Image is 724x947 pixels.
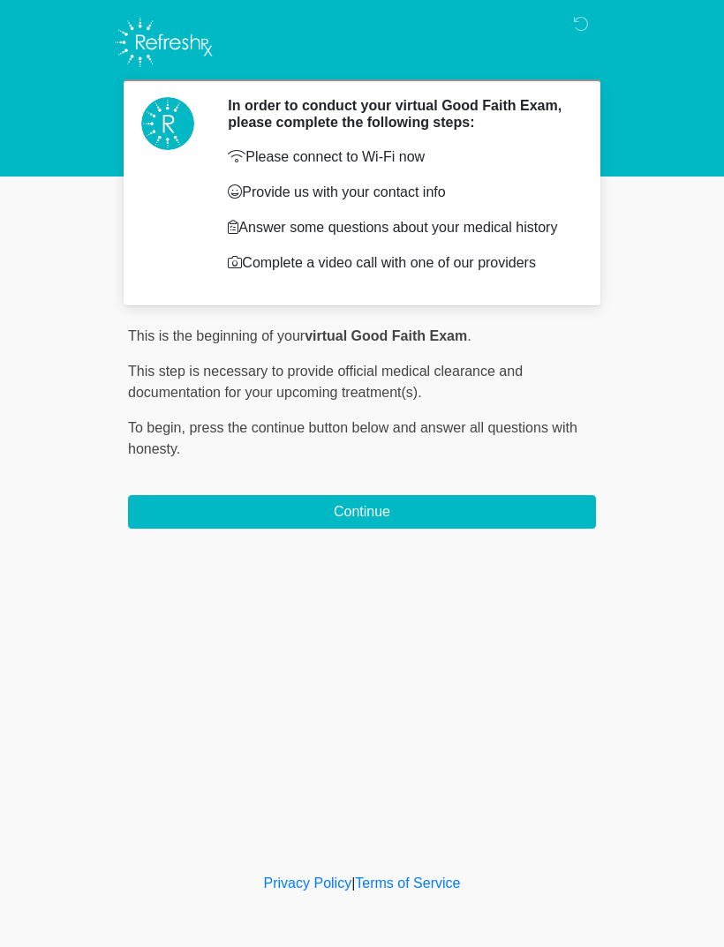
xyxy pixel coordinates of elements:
p: Answer some questions about your medical history [228,217,569,238]
p: Please connect to Wi-Fi now [228,147,569,168]
p: Provide us with your contact info [228,182,569,203]
img: Refresh RX Logo [110,13,217,71]
span: This is the beginning of your [128,328,305,343]
span: press the continue button below and answer all questions with honesty. [128,420,577,456]
span: . [467,328,471,343]
a: Terms of Service [355,876,460,891]
a: Privacy Policy [264,876,352,891]
span: This step is necessary to provide official medical clearance and documentation for your upcoming ... [128,364,523,400]
p: Complete a video call with one of our providers [228,252,569,274]
h2: In order to conduct your virtual Good Faith Exam, please complete the following steps: [228,97,569,131]
span: To begin, [128,420,189,435]
img: Agent Avatar [141,97,194,150]
a: | [351,876,355,891]
strong: virtual Good Faith Exam [305,328,467,343]
button: Continue [128,495,596,529]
